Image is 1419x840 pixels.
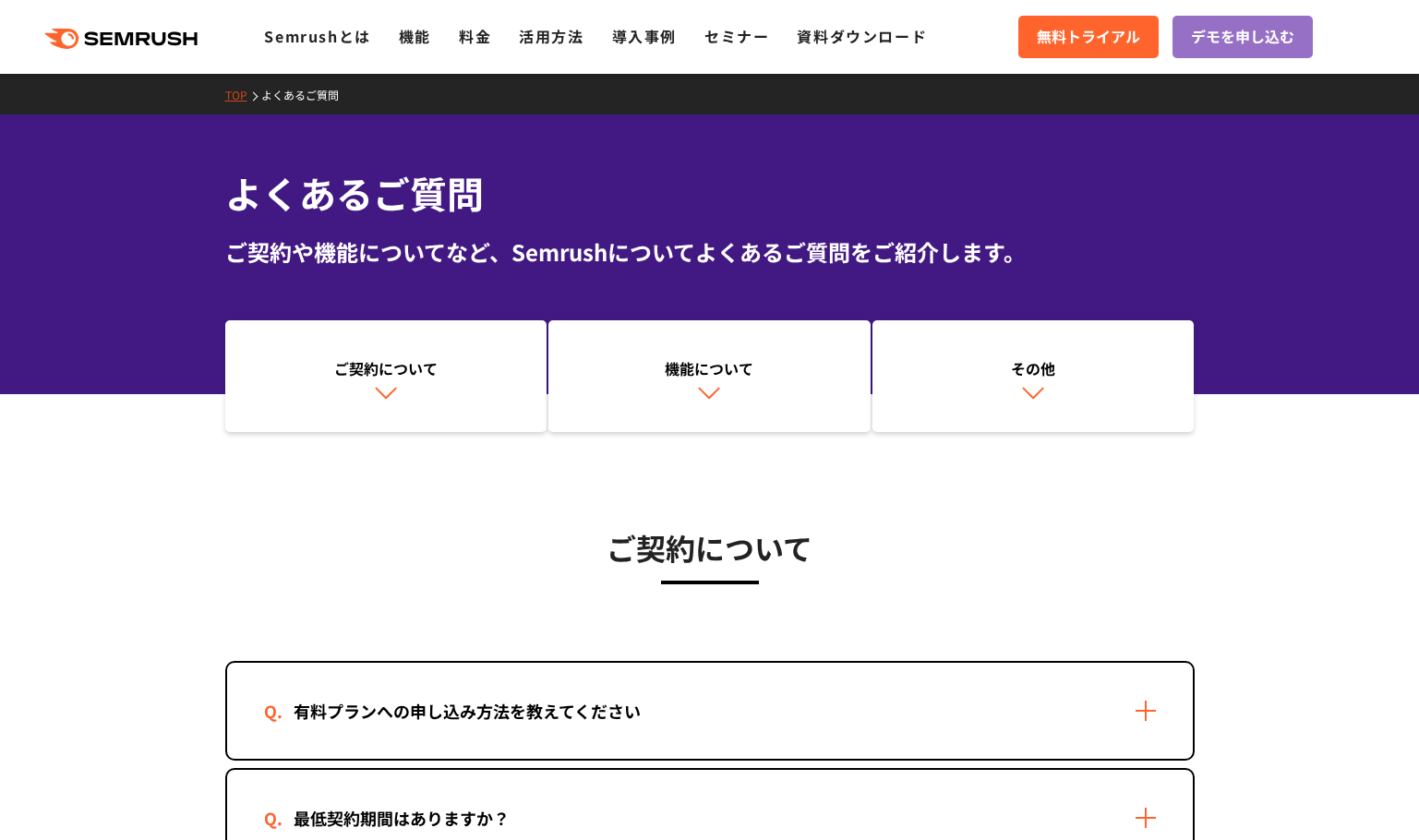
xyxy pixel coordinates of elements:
a: 料金 [459,25,491,47]
div: 有料プランへの申し込み方法を教えてください [264,698,670,725]
a: その他 [872,320,1195,433]
a: 機能について [548,320,871,433]
a: 活用方法 [519,25,583,47]
h3: ご契約について [225,524,1195,570]
a: よくあるご質問 [261,87,353,102]
a: 機能 [399,25,431,47]
div: ご契約について [234,357,538,379]
div: 機能について [558,357,861,379]
a: 導入事例 [612,25,677,47]
a: デモを申し込む [1172,16,1313,58]
div: 最低契約期間はありますか？ [264,805,539,832]
a: 無料トライアル [1018,16,1159,58]
a: Semrushとは [264,25,370,47]
a: 資料ダウンロード [797,25,927,47]
span: デモを申し込む [1191,25,1294,49]
div: ご契約や機能についてなど、Semrushについてよくあるご質問をご紹介します。 [225,235,1195,269]
span: 無料トライアル [1037,25,1140,49]
a: セミナー [704,25,769,47]
a: TOP [225,87,261,102]
div: その他 [882,357,1185,379]
h1: よくあるご質問 [225,166,1195,221]
a: ご契約について [225,320,547,433]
